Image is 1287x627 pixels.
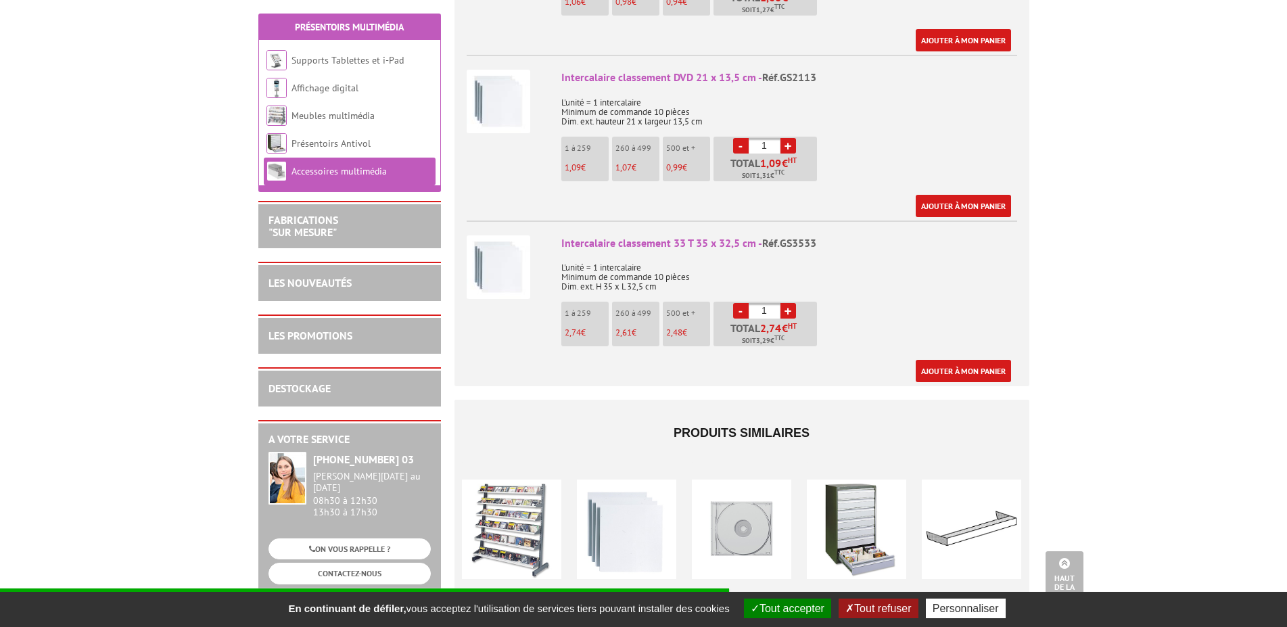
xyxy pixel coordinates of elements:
[266,161,287,181] img: Accessoires multimédia
[733,138,749,154] a: -
[565,163,609,172] p: €
[780,303,796,319] a: +
[1046,551,1083,607] a: Haut de la page
[666,327,682,338] span: 2,48
[615,308,659,318] p: 260 à 499
[565,328,609,338] p: €
[788,321,797,331] sup: HT
[717,323,817,346] p: Total
[774,334,785,342] sup: TTC
[788,156,797,165] sup: HT
[561,89,1017,126] p: L'unité = 1 intercalaire Minimum de commande 10 pièces Dim. ext. hauteur 21 x largeur 13,5 cm
[615,162,632,173] span: 1,07
[782,158,788,168] span: €
[291,137,371,149] a: Présentoirs Antivol
[268,452,306,505] img: widget-service.jpg
[615,327,632,338] span: 2,61
[774,168,785,176] sup: TTC
[565,308,609,318] p: 1 à 259
[839,599,918,618] button: Tout refuser
[561,254,1017,292] p: L'unité = 1 intercalaire Minimum de commande 10 pièces Dim. ext. H 35 x L 32,5 cm
[615,328,659,338] p: €
[717,158,817,181] p: Total
[288,603,406,614] strong: En continuant de défiler,
[266,50,287,70] img: Supports Tablettes et i-Pad
[291,82,358,94] a: Affichage digital
[467,70,530,133] img: Intercalaire classement DVD 21 x 13,5 cm
[291,165,387,177] a: Accessoires multimédia
[744,599,831,618] button: Tout accepter
[782,323,788,333] span: €
[565,143,609,153] p: 1 à 259
[313,471,431,517] div: 08h30 à 12h30 13h30 à 17h30
[666,143,710,153] p: 500 et +
[756,170,770,181] span: 1,31
[467,235,530,299] img: Intercalaire classement 33 T 35 x 32,5 cm
[268,329,352,342] a: LES PROMOTIONS
[733,303,749,319] a: -
[756,335,770,346] span: 3,29
[666,308,710,318] p: 500 et +
[268,276,352,289] a: LES NOUVEAUTÉS
[561,235,1017,251] div: Intercalaire classement 33 T 35 x 32,5 cm -
[762,236,816,250] span: Réf.GS3533
[916,360,1011,382] a: Ajouter à mon panier
[615,163,659,172] p: €
[762,70,816,84] span: Réf.GS2113
[313,452,414,466] strong: [PHONE_NUMBER] 03
[760,323,782,333] span: 2,74
[926,599,1006,618] button: Personnaliser (fenêtre modale)
[313,471,431,494] div: [PERSON_NAME][DATE] au [DATE]
[742,335,785,346] span: Soit €
[780,138,796,154] a: +
[295,21,404,33] a: Présentoirs Multimédia
[674,426,810,440] span: Produits similaires
[666,163,710,172] p: €
[565,327,581,338] span: 2,74
[666,162,682,173] span: 0,99
[281,603,736,614] span: vous acceptez l'utilisation de services tiers pouvant installer des cookies
[561,70,1017,85] div: Intercalaire classement DVD 21 x 13,5 cm -
[268,538,431,559] a: ON VOUS RAPPELLE ?
[268,434,431,446] h2: A votre service
[266,106,287,126] img: Meubles multimédia
[291,110,375,122] a: Meubles multimédia
[666,328,710,338] p: €
[774,3,785,10] sup: TTC
[268,213,338,239] a: FABRICATIONS"Sur Mesure"
[760,158,782,168] span: 1,09
[916,195,1011,217] a: Ajouter à mon panier
[756,5,770,16] span: 1,27
[916,29,1011,51] a: Ajouter à mon panier
[291,54,404,66] a: Supports Tablettes et i-Pad
[268,563,431,584] a: CONTACTEZ-NOUS
[266,78,287,98] img: Affichage digital
[742,170,785,181] span: Soit €
[742,5,785,16] span: Soit €
[565,162,581,173] span: 1,09
[266,133,287,154] img: Présentoirs Antivol
[268,381,331,395] a: DESTOCKAGE
[615,143,659,153] p: 260 à 499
